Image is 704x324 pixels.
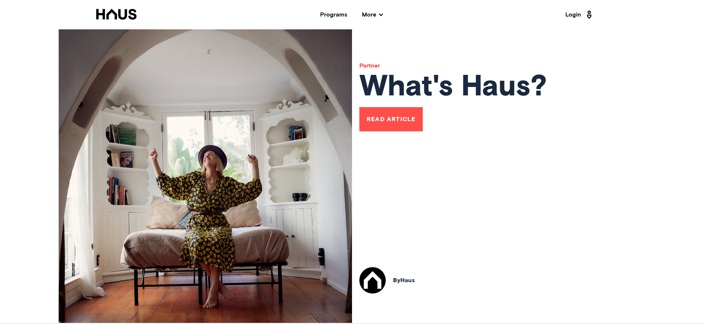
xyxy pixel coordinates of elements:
[359,63,380,69] a: Partner
[359,107,423,131] a: Read Article
[359,267,386,294] img: Haus
[565,9,594,21] a: Login
[320,12,347,18] a: Programs
[393,277,415,283] div: By Haus
[359,72,547,102] h1: What's Haus?
[362,12,383,18] span: More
